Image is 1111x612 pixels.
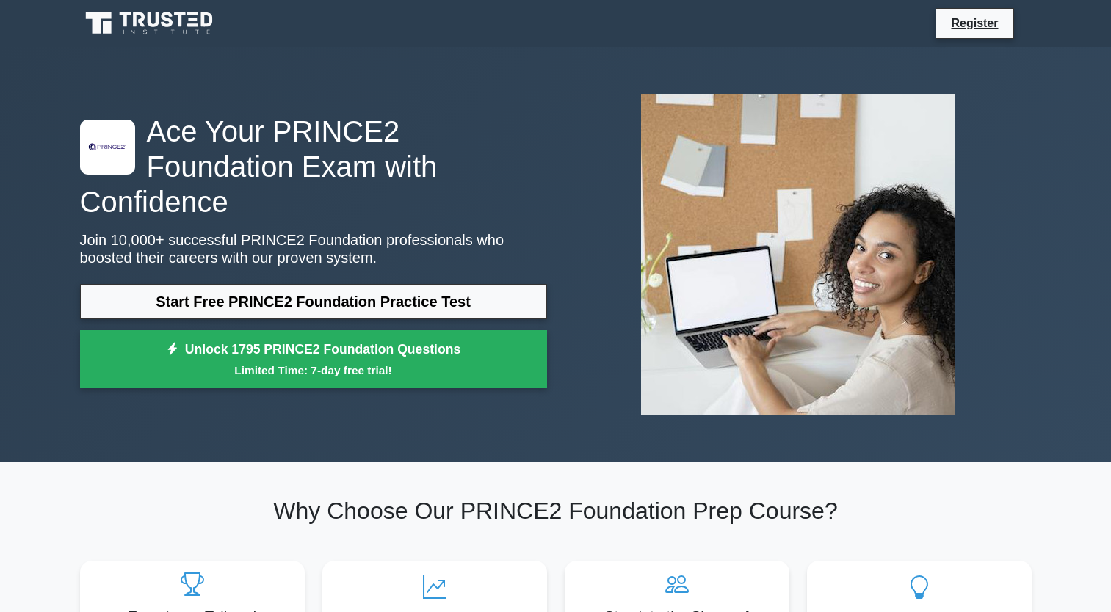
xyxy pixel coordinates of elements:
[98,362,529,379] small: Limited Time: 7-day free trial!
[80,497,1032,525] h2: Why Choose Our PRINCE2 Foundation Prep Course?
[80,330,547,389] a: Unlock 1795 PRINCE2 Foundation QuestionsLimited Time: 7-day free trial!
[942,14,1007,32] a: Register
[80,231,547,266] p: Join 10,000+ successful PRINCE2 Foundation professionals who boosted their careers with our prove...
[80,284,547,319] a: Start Free PRINCE2 Foundation Practice Test
[80,114,547,219] h1: Ace Your PRINCE2 Foundation Exam with Confidence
